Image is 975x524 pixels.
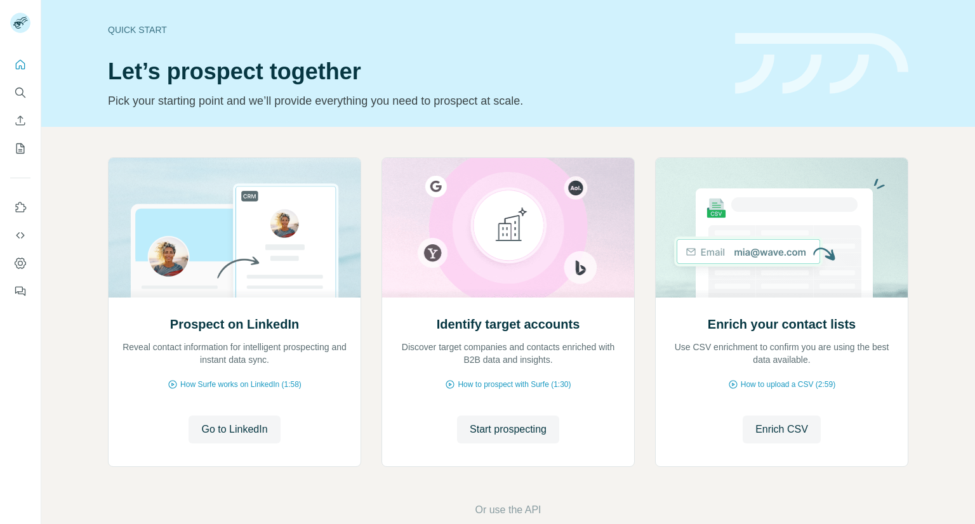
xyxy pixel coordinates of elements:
p: Reveal contact information for intelligent prospecting and instant data sync. [121,341,348,366]
p: Discover target companies and contacts enriched with B2B data and insights. [395,341,621,366]
h1: Let’s prospect together [108,59,720,84]
button: My lists [10,137,30,160]
p: Use CSV enrichment to confirm you are using the best data available. [668,341,895,366]
img: Enrich your contact lists [655,158,908,298]
p: Pick your starting point and we’ll provide everything you need to prospect at scale. [108,92,720,110]
button: Go to LinkedIn [189,416,280,443]
button: Enrich CSV [743,416,821,443]
button: Search [10,81,30,104]
span: How to upload a CSV (2:59) [741,379,835,390]
img: Identify target accounts [381,158,635,298]
span: Go to LinkedIn [201,422,267,437]
button: Use Surfe on LinkedIn [10,196,30,219]
h2: Prospect on LinkedIn [170,315,299,333]
button: Feedback [10,280,30,303]
button: Use Surfe API [10,224,30,247]
div: Quick start [108,23,720,36]
span: Start prospecting [470,422,547,437]
button: Dashboard [10,252,30,275]
h2: Identify target accounts [437,315,580,333]
img: banner [735,33,908,95]
span: Enrich CSV [755,422,808,437]
button: Enrich CSV [10,109,30,132]
span: How Surfe works on LinkedIn (1:58) [180,379,302,390]
h2: Enrich your contact lists [708,315,856,333]
span: How to prospect with Surfe (1:30) [458,379,571,390]
img: Prospect on LinkedIn [108,158,361,298]
button: Quick start [10,53,30,76]
button: Start prospecting [457,416,559,443]
button: Or use the API [475,502,541,518]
